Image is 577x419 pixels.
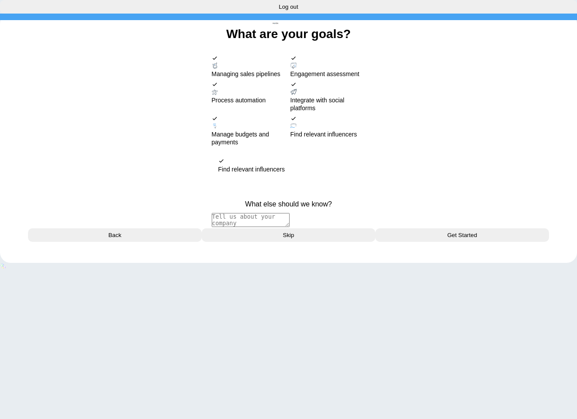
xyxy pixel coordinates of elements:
button: Back [28,228,202,242]
p: Manage budgets and payments [212,130,287,146]
button: Get Started [375,228,549,242]
p: Find relevant influencers [290,130,366,138]
p: What else should we know? [212,199,366,209]
p: Process automation [212,96,287,104]
p: Integrate with social platforms [290,96,366,112]
h1: What are your goals? [212,27,366,41]
p: Managing sales pipelines [212,70,287,78]
button: Skip [202,228,375,242]
p: Engagement assessment [290,70,366,78]
p: Find relevant influencers [218,165,359,173]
